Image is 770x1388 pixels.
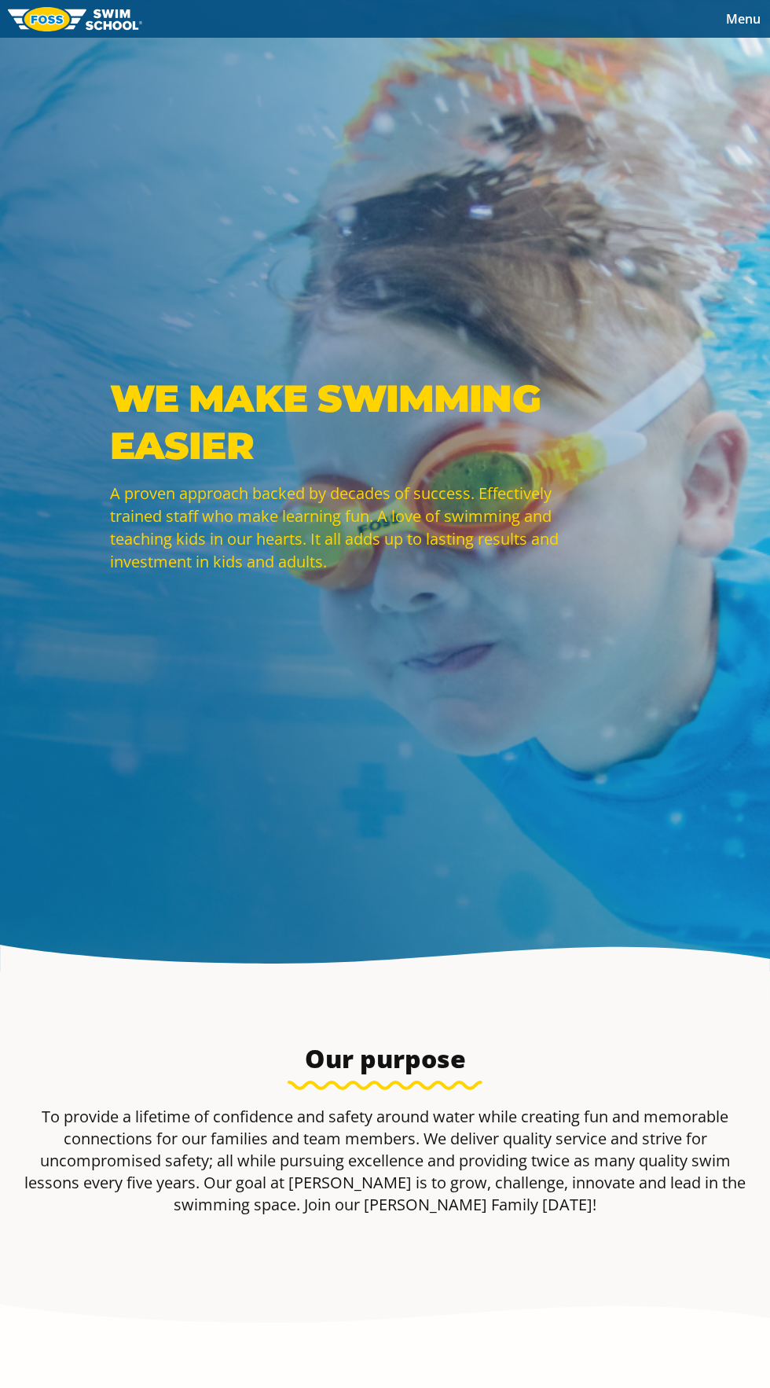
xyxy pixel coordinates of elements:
img: FOSS Swim School Logo [8,7,142,31]
p: To provide a lifetime of confidence and safety around water while creating fun and memorable conn... [14,1106,756,1216]
span: Menu [726,10,761,28]
p: WE MAKE SWIMMING EASIER [110,375,566,469]
p: A proven approach backed by decades of success. Effectively trained staff who make learning fun. ... [110,482,566,573]
button: Toggle navigation [717,7,770,31]
h3: Our purpose [14,1043,756,1074]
